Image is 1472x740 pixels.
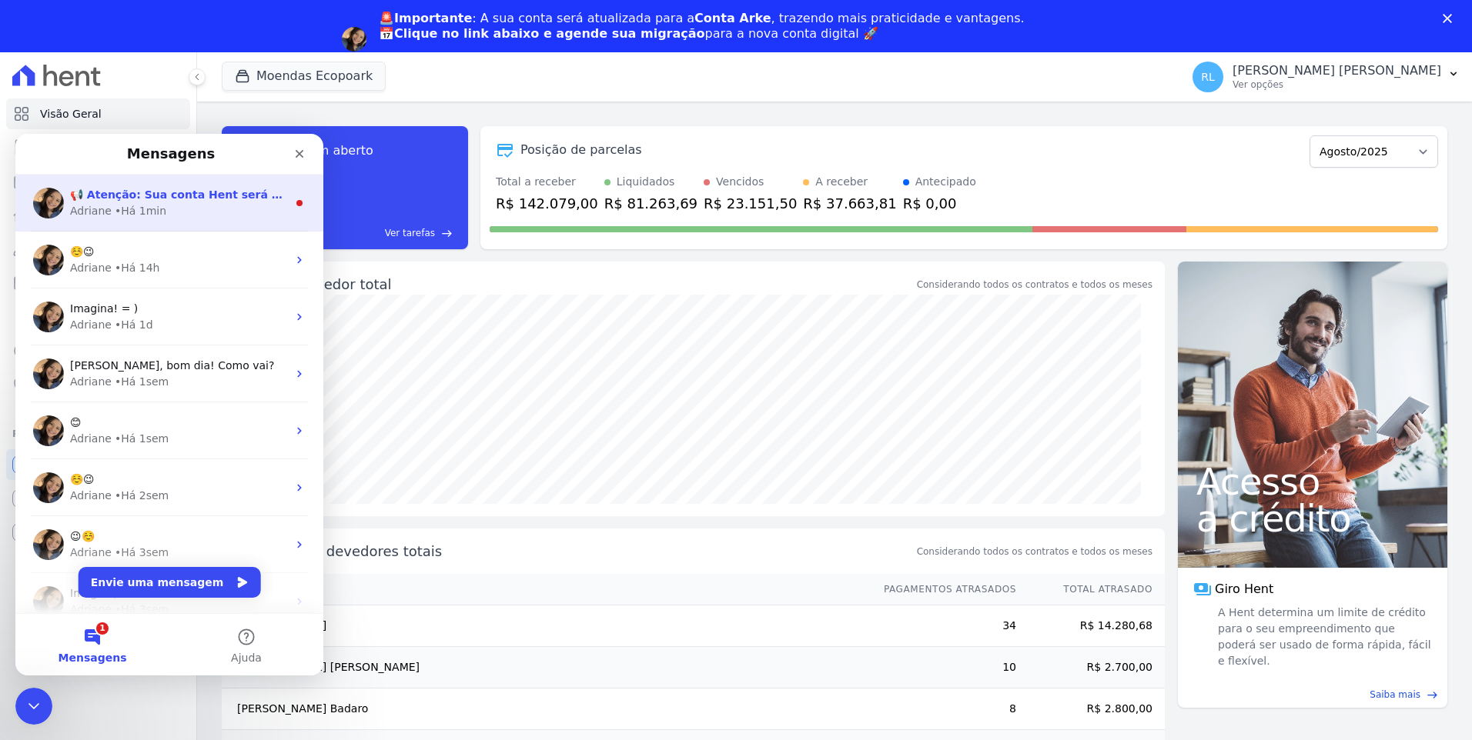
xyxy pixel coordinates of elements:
a: Conta Hent [6,483,190,514]
th: Nome [222,574,869,605]
img: Profile image for Adriane [18,395,49,426]
span: 😊 [55,282,66,295]
div: Plataformas [12,425,184,443]
img: Profile image for Adriane [342,27,366,52]
span: Giro Hent [1215,580,1273,598]
span: a crédito [1196,500,1429,537]
a: Crédito [6,335,190,366]
td: 8 [869,688,1017,730]
span: Principais devedores totais [256,541,914,562]
div: Fechar [1443,14,1458,23]
button: Envie uma mensagem [63,433,246,464]
div: R$ 0,00 [903,193,976,214]
div: Posição de parcelas [520,141,642,159]
div: • Há 3sem [99,468,153,484]
a: Minha Carteira [6,268,190,298]
a: Ver tarefas east [314,226,453,240]
span: east [1427,689,1438,701]
img: Profile image for Adriane [18,225,49,255]
span: [PERSON_NAME], bom dia! Como vai? [55,225,259,238]
img: Profile image for Adriane [18,452,49,483]
span: east [441,228,453,239]
span: Visão Geral [40,106,102,122]
div: Total a receber [496,174,598,190]
td: R$ 2.800,00 [1017,688,1165,730]
div: • Há 2sem [99,354,153,370]
div: A receber [815,174,868,190]
div: Saldo devedor total [256,274,914,295]
div: Adriane [55,297,96,313]
span: Mensagens [43,518,112,529]
span: Ajuda [216,518,246,529]
button: RL [PERSON_NAME] [PERSON_NAME] Ver opções [1180,55,1472,98]
span: ☺️😉 [55,339,79,352]
div: R$ 142.079,00 [496,193,598,214]
span: Considerando todos os contratos e todos os meses [917,545,1153,558]
div: Considerando todos os contratos e todos os meses [917,278,1153,292]
iframe: Intercom live chat [15,688,52,725]
p: [PERSON_NAME] [PERSON_NAME] [1233,63,1441,78]
a: Agendar migração [379,51,506,68]
span: Acesso [1196,463,1429,500]
div: Adriane [55,183,96,199]
div: R$ 81.263,69 [604,193,698,214]
div: Adriane [55,354,96,370]
img: Profile image for Adriane [18,338,49,369]
a: Recebíveis [6,449,190,480]
button: Moendas Ecopoark [222,62,386,91]
div: • Há 1sem [99,240,153,256]
div: Adriane [55,240,96,256]
img: Profile image for Adriane [18,282,49,312]
b: Conta Arke [694,11,771,25]
td: R$ 14.280,68 [1017,605,1165,647]
div: Vencidos [716,174,764,190]
a: Visão Geral [6,98,190,129]
span: A Hent determina um limite de crédito para o seu empreendimento que poderá ser usado de forma ráp... [1215,605,1432,669]
span: Saiba mais [1370,688,1420,702]
iframe: Intercom live chat [15,134,323,675]
a: Clientes [6,234,190,265]
a: Transferências [6,302,190,332]
div: Adriane [55,411,96,427]
td: [PERSON_NAME] Badaro [222,688,869,730]
div: • Há 1sem [99,297,153,313]
span: 😉☺️ [55,396,79,408]
div: Antecipado [915,174,976,190]
button: Ajuda [154,480,308,542]
b: Clique no link abaixo e agende sua migração [394,26,705,41]
div: : A sua conta será atualizada para a , trazendo mais praticidade e vantagens. 📅 para a nova conta... [379,11,1025,42]
p: Ver opções [1233,78,1441,91]
div: • Há 1d [99,183,138,199]
td: 10 [869,647,1017,688]
span: Imagina, Ro! [55,453,123,465]
th: Pagamentos Atrasados [869,574,1017,605]
div: Adriane [55,468,96,484]
span: RL [1201,72,1215,82]
td: 34 [869,605,1017,647]
a: Negativação [6,369,190,400]
a: Contratos [6,132,190,163]
b: 🚨Importante [379,11,472,25]
a: Lotes [6,200,190,231]
td: [PERSON_NAME] [PERSON_NAME] [222,647,869,688]
td: [PERSON_NAME] [222,605,869,647]
div: R$ 37.663,81 [803,193,896,214]
a: Saiba mais east [1187,688,1438,702]
a: Parcelas [6,166,190,197]
td: R$ 2.700,00 [1017,647,1165,688]
span: Ver tarefas [385,226,435,240]
div: R$ 23.151,50 [704,193,797,214]
div: Liquidados [617,174,675,190]
div: • Há 3sem [99,411,153,427]
th: Total Atrasado [1017,574,1165,605]
img: Profile image for Adriane [18,168,49,198]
